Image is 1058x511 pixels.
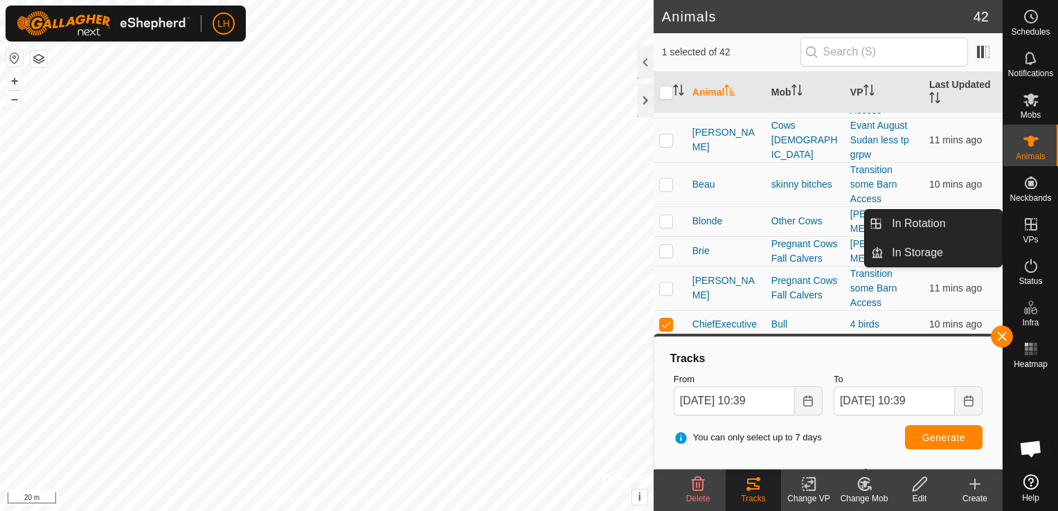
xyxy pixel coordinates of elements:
div: Other Cows [771,214,839,228]
span: 22 Sept 2025, 10:27 am [929,134,982,145]
a: [PERSON_NAME] 2 [850,444,913,469]
p-sorticon: Activate to sort [929,94,940,105]
span: VPs [1023,235,1038,244]
span: Schedules [1011,28,1050,36]
span: In Rotation [892,215,945,232]
span: ChiefExecutive [692,317,757,332]
span: i [638,491,641,503]
div: Bull [771,317,839,332]
span: Blonde [692,214,723,228]
div: Pregnant Cows Fall Calvers [771,237,839,266]
li: In Rotation [865,210,1002,237]
th: VP [845,72,924,114]
a: Transition some Barn Access [850,164,897,204]
span: 22 Sept 2025, 10:27 am [929,283,982,294]
div: Open chat [1010,428,1052,469]
button: Map Layers [30,51,47,67]
a: Evant August Sudan less tp grpw [850,120,909,160]
a: In Storage [884,239,1002,267]
div: Cows [DEMOGRAPHIC_DATA] [771,118,839,162]
div: Tracks [668,350,988,367]
th: Mob [766,72,845,114]
div: Change VP [781,492,836,505]
a: 4 birds [850,319,879,330]
input: Search (S) [800,37,968,66]
span: Help [1022,494,1039,502]
span: Heatmap [1014,360,1048,368]
button: + [6,73,23,89]
div: Change Mob [836,492,892,505]
span: Infra [1022,319,1039,327]
span: Beau [692,177,715,192]
span: 1 selected of 42 [662,45,800,60]
a: Contact Us [341,493,382,505]
a: Privacy Policy [272,493,324,505]
span: Animals [1016,152,1046,161]
span: Generate [922,432,965,443]
th: Last Updated [924,72,1003,114]
button: – [6,91,23,107]
a: Transition some Barn Access [850,75,897,116]
span: 22 Sept 2025, 10:28 am [929,319,982,330]
span: 22 Sept 2025, 10:28 am [929,179,982,190]
a: In Rotation [884,210,1002,237]
span: Notifications [1008,69,1053,78]
div: skinny bitches [771,177,839,192]
img: Gallagher Logo [17,11,190,36]
li: In Storage [865,239,1002,267]
span: Status [1019,277,1042,285]
p-sorticon: Activate to sort [791,87,803,98]
span: Delete [686,494,710,503]
th: Animal [687,72,766,114]
a: [PERSON_NAME] 2 [850,238,913,264]
span: In Storage [892,244,943,261]
div: Tracks [726,492,781,505]
p-sorticon: Activate to sort [724,87,735,98]
h2: Animals [662,8,974,25]
a: Help [1003,469,1058,508]
button: i [632,490,647,505]
a: Transition some Barn Access [850,268,897,308]
button: Reset Map [6,50,23,66]
span: 42 [974,6,989,27]
button: Choose Date [795,386,823,415]
a: [PERSON_NAME] 2 [850,208,913,234]
button: Choose Date [955,386,983,415]
span: LH [217,17,230,31]
span: You can only select up to 7 days [674,431,822,445]
span: Brie [692,244,710,258]
label: To [834,373,983,386]
label: From [674,373,823,386]
button: Generate [905,425,983,449]
span: [PERSON_NAME] [692,274,760,303]
p-sorticon: Activate to sort [863,87,875,98]
span: Mobs [1021,111,1041,119]
div: Edit [892,492,947,505]
span: [PERSON_NAME] [692,125,760,154]
span: Neckbands [1010,194,1051,202]
p-sorticon: Activate to sort [673,87,684,98]
div: Pregnant Cows Fall Calvers [771,274,839,303]
div: Create [947,492,1003,505]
